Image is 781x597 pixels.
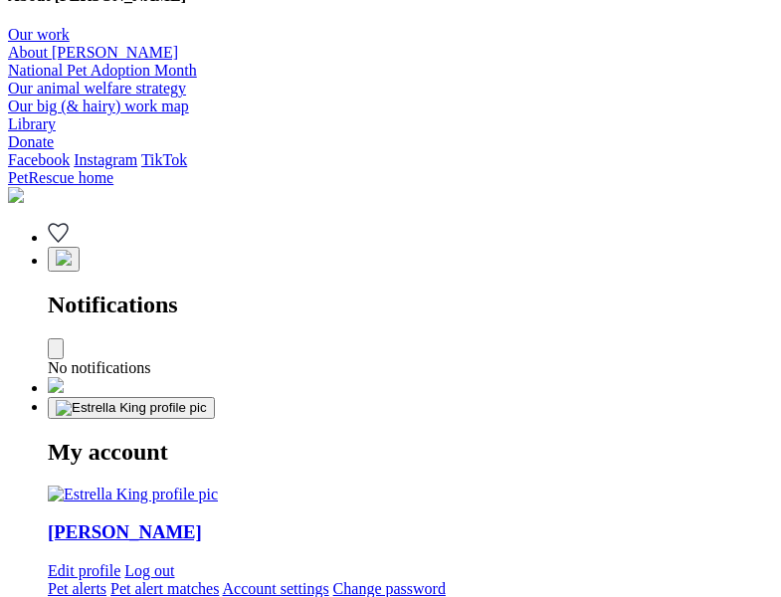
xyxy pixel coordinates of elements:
a: Facebook [8,151,70,168]
a: TikTok [141,151,187,168]
a: Donate [8,133,54,150]
a: Edit profile [48,562,120,579]
a: Favourites [48,229,69,246]
a: Account settings [223,580,329,597]
button: Close dropdown [48,338,64,359]
a: Library [8,115,56,132]
img: logo-e224e6f780fb5917bec1dbf3a21bbac754714ae5b6737aabdf751b685950b380.svg [8,187,24,203]
div: PetRescue home [8,169,773,187]
a: Our work [8,26,70,43]
a: Change password [333,580,446,597]
div: No notifications [48,359,773,377]
h2: Notifications [48,292,773,318]
h2: My account [48,439,773,466]
a: Your profile [48,486,218,502]
a: Our big (& hairy) work map [8,98,189,114]
h3: [PERSON_NAME] [48,521,773,543]
button: Notifications [48,247,80,272]
a: Pet alert matches [110,580,219,597]
a: Instagram [74,151,137,168]
img: Estrella King profile pic [48,486,218,503]
a: Your profile [48,521,773,543]
a: Pet alerts [48,580,106,597]
img: Estrella King profile pic [56,400,207,416]
a: National Pet Adoption Month [8,62,197,79]
a: Conversations [48,379,64,396]
a: PetRescue [8,169,773,207]
a: Our animal welfare strategy [8,80,186,97]
a: Log out [124,562,174,579]
img: notifications-46538b983faf8c2785f20acdc204bb7945ddae34d4c08c2a6579f10ce5e182be.svg [56,250,72,266]
button: My account [48,397,215,419]
a: About [PERSON_NAME] [8,44,178,61]
img: chat-41dd97257d64d25036548639549fe6c8038ab92f7586957e7f3b1b290dea8141.svg [48,377,64,393]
